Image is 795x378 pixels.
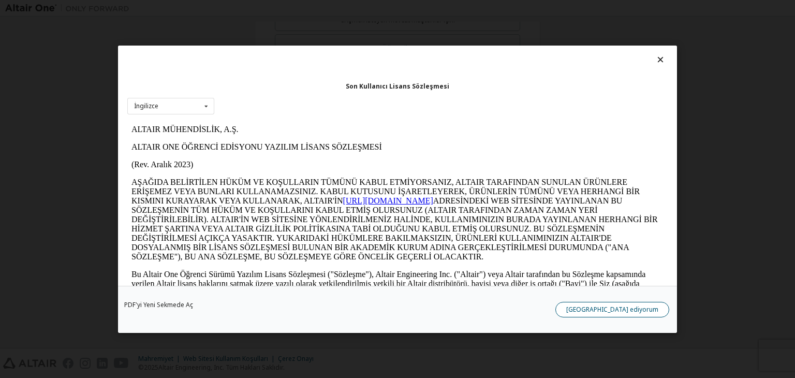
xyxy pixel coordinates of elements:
[4,76,531,140] font: ADRESİNDEKİ WEB SİTESİNDE YAYINLANAN BU SÖZLEŞMENİN TÜM HÜKÜM VE KOŞULLARINI KABUL ETMİŞ OLURSUNU...
[566,305,658,314] font: [GEOGRAPHIC_DATA] ediyorum
[4,39,66,48] font: (Rev. Aralık 2023)
[216,76,306,84] a: [URL][DOMAIN_NAME]
[124,300,193,309] font: PDF'yi Yeni Sekmede Aç
[134,101,158,110] font: İngilizce
[4,57,512,84] font: AŞAĞIDA BELİRTİLEN HÜKÜM VE KOŞULLARIN TÜMÜNÜ KABUL ETMİYORSANIZ, ALTAIR TARAFINDAN SUNULAN ÜRÜNL...
[4,4,111,13] font: ALTAIR MÜHENDİSLİK, A.Ş.
[555,302,669,317] button: [GEOGRAPHIC_DATA] ediyorum
[4,149,524,195] font: Bu Altair One Öğrenci Sürümü Yazılım Lisans Sözleşmesi ("Sözleşme"), Altair Engineering Inc. ("Al...
[346,81,449,90] font: Son Kullanıcı Lisans Sözleşmesi
[124,302,193,308] a: PDF'yi Yeni Sekmede Aç
[4,22,255,31] font: ALTAIR ONE ÖĞRENCİ EDİSYONU YAZILIM LİSANS SÖZLEŞMESİ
